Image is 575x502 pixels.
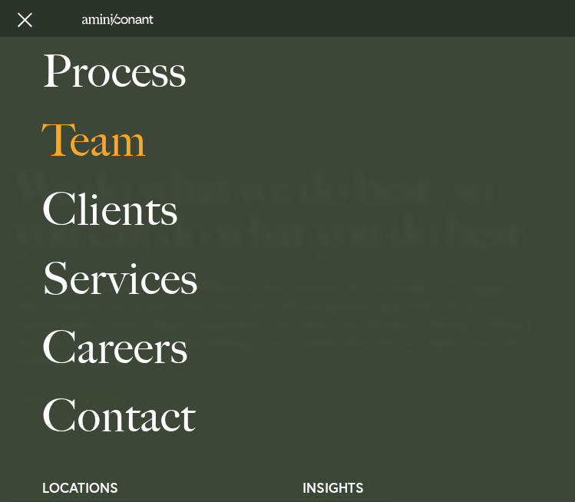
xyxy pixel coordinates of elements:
[42,479,118,497] a: Locations
[42,37,563,106] a: Process
[42,244,563,313] a: Services
[42,175,563,244] a: Clients
[42,106,563,175] a: Team
[42,382,563,451] a: Contact
[82,14,154,25] img: Amini & Conant
[303,479,365,497] a: Insights
[42,313,563,382] a: Careers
